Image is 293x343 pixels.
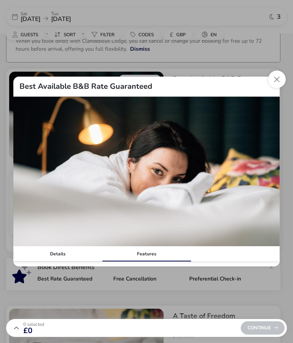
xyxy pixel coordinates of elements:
span: 0 Selected [23,321,44,327]
div: Features [102,246,191,261]
div: Details [13,246,102,261]
span: £0 [23,327,44,335]
span: Continue [248,325,278,330]
div: Continue [241,321,285,335]
button: Close modal [268,71,286,88]
div: tariffDetails [13,77,280,266]
h2: Best Available B&B Rate Guaranteed [13,83,158,90]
